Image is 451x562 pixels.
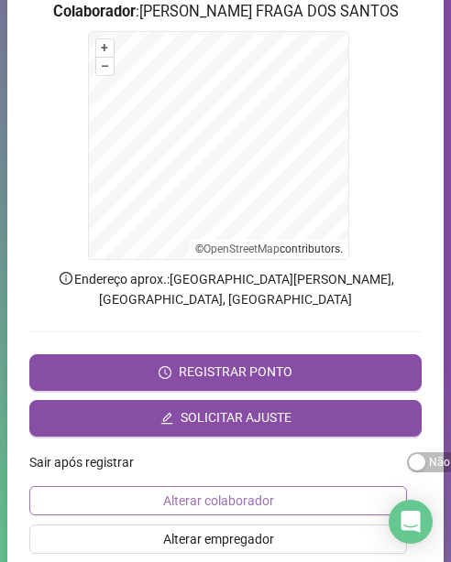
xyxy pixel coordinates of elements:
[160,412,173,425] span: edit
[96,39,114,57] button: +
[203,243,280,255] a: OpenStreetMap
[163,491,274,511] span: Alterar colaborador
[58,270,74,286] span: info-circle
[179,362,292,382] span: REGISTRAR PONTO
[163,529,274,549] span: Alterar empregador
[29,400,422,437] button: editSOLICITAR AJUSTE
[29,486,407,515] button: Alterar colaborador
[53,3,136,20] strong: Colaborador
[389,500,433,544] div: Open Intercom Messenger
[29,269,422,309] p: Endereço aprox. : [GEOGRAPHIC_DATA][PERSON_NAME], [GEOGRAPHIC_DATA], [GEOGRAPHIC_DATA]
[29,524,407,554] button: Alterar empregador
[195,243,343,255] li: © contributors.
[181,408,291,427] span: SOLICITAR AJUSTE
[159,366,171,379] span: clock-circle
[29,448,146,477] label: Sair após registrar
[96,58,114,75] button: –
[29,354,422,391] button: REGISTRAR PONTO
